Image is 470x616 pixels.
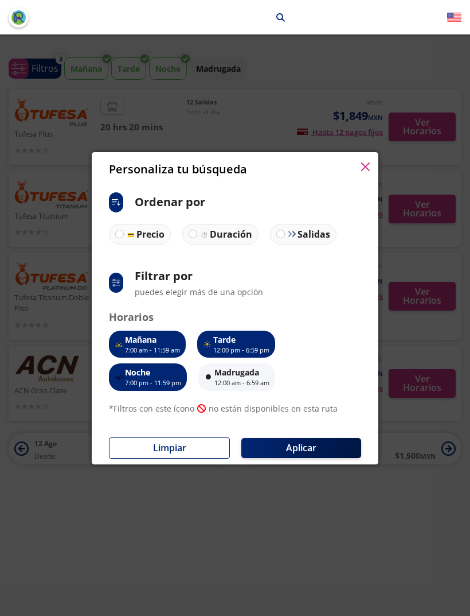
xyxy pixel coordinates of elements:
[213,346,269,355] p: 12:00 pm - 6:59 pm
[214,378,269,388] p: 12:00 am - 6:59 am
[236,11,268,24] p: Mexicali
[109,309,361,325] p: Horarios
[109,402,194,414] p: * Filtros con este ícono
[188,11,221,24] p: Culiacán
[198,363,275,391] button: Madrugada12:00 am - 6:59 am
[109,161,247,178] p: Personaliza tu búsqueda
[209,402,338,414] p: no están disponibles en esta ruta
[135,268,263,285] p: Filtrar por
[135,193,205,211] p: Ordenar por
[241,438,361,458] button: Aplicar
[109,331,186,358] button: Mañana7:00 am - 11:59 am
[109,363,187,391] button: Noche7:00 pm - 11:59 pm
[135,286,263,298] p: puedes elegir más de una opción
[9,7,29,28] button: back
[213,334,269,346] p: Tarde
[125,366,181,378] p: Noche
[125,378,181,388] p: 7:00 pm - 11:59 pm
[125,334,180,346] p: Mañana
[214,366,269,378] p: Madrugada
[125,346,180,355] p: 7:00 am - 11:59 am
[109,437,230,459] button: Limpiar
[297,227,330,241] p: Salidas
[136,227,164,241] p: Precio
[210,227,252,241] p: Duración
[447,10,461,25] button: English
[197,331,275,358] button: Tarde12:00 pm - 6:59 pm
